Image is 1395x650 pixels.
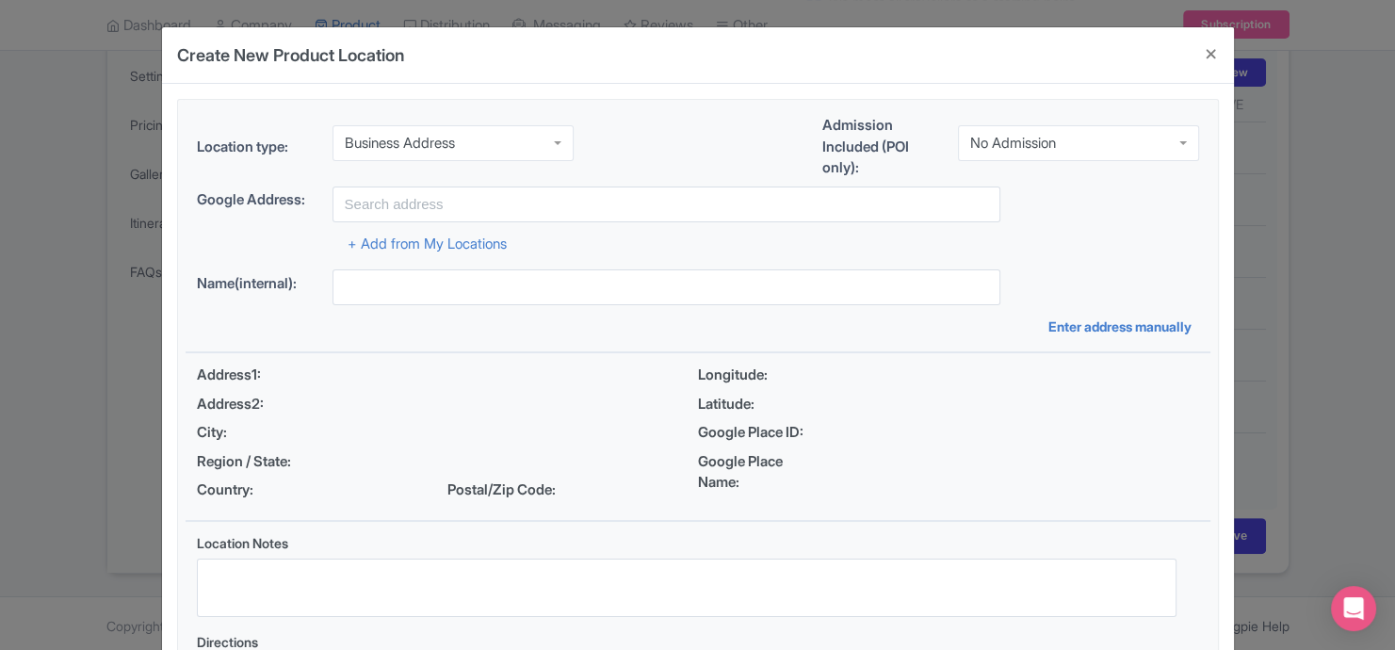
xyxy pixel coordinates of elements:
span: Directions [197,634,258,650]
input: Search address [333,187,1000,222]
label: Location type: [197,137,317,158]
span: Address2: [197,394,325,415]
span: Region / State: [197,451,325,473]
label: Google Address: [197,189,317,211]
span: Address1: [197,365,325,386]
span: Latitude: [698,394,826,415]
button: Close [1189,27,1234,81]
span: City: [197,422,325,444]
span: Google Place Name: [698,451,826,494]
span: Longitude: [698,365,826,386]
label: Name(internal): [197,273,317,295]
div: Business Address [345,135,455,152]
span: Location Notes [197,535,288,551]
span: Google Place ID: [698,422,826,444]
span: Postal/Zip Code: [447,479,576,501]
span: Country: [197,479,325,501]
label: Admission Included (POI only): [822,115,943,179]
a: Enter address manually [1048,317,1199,336]
a: + Add from My Locations [348,235,507,252]
h4: Create New Product Location [177,42,404,68]
div: No Admission [970,135,1056,152]
div: Open Intercom Messenger [1331,586,1376,631]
